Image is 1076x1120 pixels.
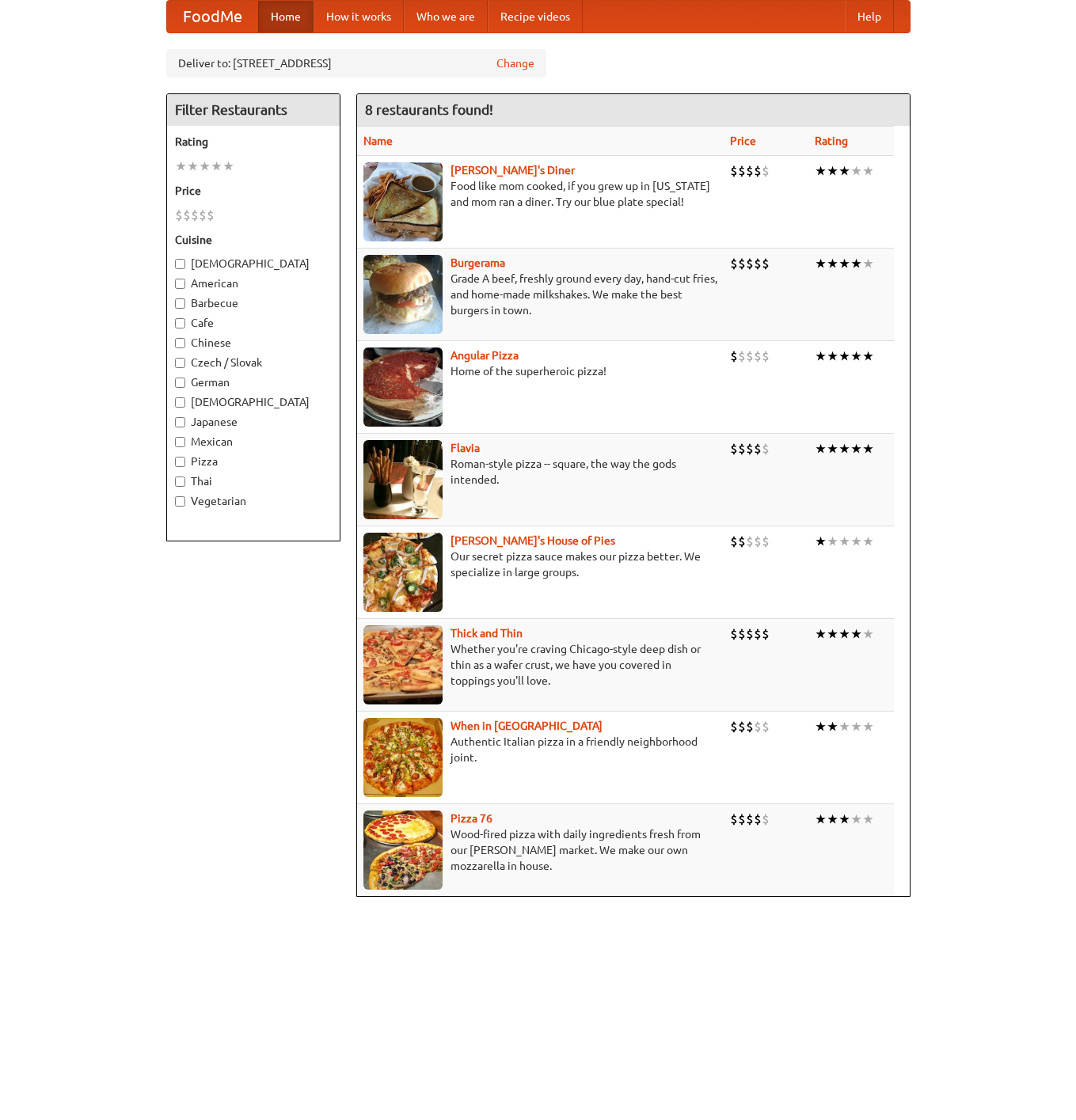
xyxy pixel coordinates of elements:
[838,162,850,180] li: ★
[738,625,746,643] li: $
[175,394,332,410] label: [DEMOGRAPHIC_DATA]
[451,627,523,640] a: Thick and Thin
[838,811,850,828] li: ★
[175,315,332,331] label: Cafe
[850,625,862,643] li: ★
[175,457,185,467] input: Pizza
[175,397,185,408] input: [DEMOGRAPHIC_DATA]
[850,533,862,550] li: ★
[175,256,332,271] label: [DEMOGRAPHIC_DATA]
[838,440,850,457] li: ★
[754,440,762,457] li: $
[827,811,838,828] li: ★
[815,811,827,828] li: ★
[730,811,738,828] li: $
[175,496,185,507] input: Vegetarian
[850,811,862,828] li: ★
[838,255,850,272] li: ★
[222,158,234,175] li: ★
[363,363,718,379] p: Home of the superheroic pizza!
[827,625,838,643] li: ★
[175,493,332,509] label: Vegetarian
[451,256,505,269] a: Burgerama
[363,347,443,427] img: angular.jpg
[862,162,874,180] li: ★
[838,533,850,550] li: ★
[815,440,827,457] li: ★
[730,255,738,272] li: $
[211,158,222,175] li: ★
[199,158,211,175] li: ★
[730,135,756,147] a: Price
[746,533,754,550] li: $
[746,347,754,365] li: $
[363,178,718,210] p: Food like mom cooked, if you grew up in [US_STATE] and mom ran a diner. Try our blue plate special!
[730,347,738,365] li: $
[850,718,862,735] li: ★
[754,718,762,735] li: $
[815,347,827,365] li: ★
[754,533,762,550] li: $
[175,335,332,351] label: Chinese
[175,358,185,368] input: Czech / Slovak
[363,718,443,797] img: wheninrome.jpg
[762,625,770,643] li: $
[175,279,185,289] input: American
[451,719,603,732] b: When in [GEOGRAPHIC_DATA]
[862,718,874,735] li: ★
[730,162,738,180] li: $
[167,94,340,126] h4: Filter Restaurants
[404,1,488,32] a: Who we are
[815,135,848,147] a: Rating
[451,534,615,547] a: [PERSON_NAME]'s House of Pies
[175,454,332,469] label: Pizza
[207,207,215,224] li: $
[496,55,534,71] a: Change
[815,625,827,643] li: ★
[862,440,874,457] li: ★
[827,255,838,272] li: ★
[738,718,746,735] li: $
[451,812,492,825] a: Pizza 76
[451,349,519,362] b: Angular Pizza
[815,255,827,272] li: ★
[754,255,762,272] li: $
[850,162,862,180] li: ★
[175,259,185,269] input: [DEMOGRAPHIC_DATA]
[175,275,332,291] label: American
[862,347,874,365] li: ★
[827,347,838,365] li: ★
[363,456,718,488] p: Roman-style pizza -- square, the way the gods intended.
[166,49,546,78] div: Deliver to: [STREET_ADDRESS]
[762,162,770,180] li: $
[762,255,770,272] li: $
[175,437,185,447] input: Mexican
[827,533,838,550] li: ★
[862,533,874,550] li: ★
[762,533,770,550] li: $
[199,207,207,224] li: $
[862,255,874,272] li: ★
[363,255,443,334] img: burgerama.jpg
[363,271,718,318] p: Grade A beef, freshly ground every day, hand-cut fries, and home-made milkshakes. We make the bes...
[191,207,199,224] li: $
[838,718,850,735] li: ★
[730,533,738,550] li: $
[363,625,443,704] img: thick.jpg
[258,1,314,32] a: Home
[451,164,575,177] a: [PERSON_NAME]'s Diner
[175,414,332,430] label: Japanese
[746,811,754,828] li: $
[862,625,874,643] li: ★
[838,625,850,643] li: ★
[363,135,393,147] a: Name
[175,134,332,150] h5: Rating
[175,378,185,388] input: German
[845,1,894,32] a: Help
[175,158,187,175] li: ★
[746,718,754,735] li: $
[175,476,185,487] input: Thai
[746,255,754,272] li: $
